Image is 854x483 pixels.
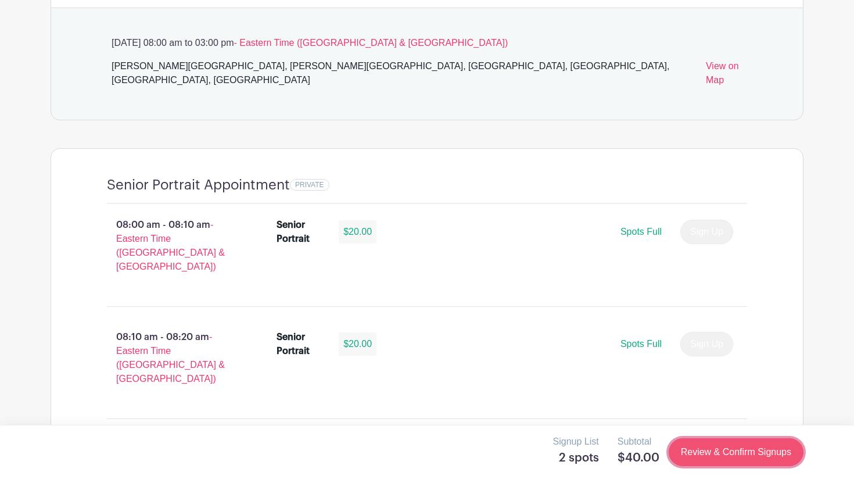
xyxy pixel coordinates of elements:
p: 08:00 am - 08:10 am [88,213,258,278]
span: PRIVATE [295,181,324,189]
a: Review & Confirm Signups [669,438,803,466]
h5: $40.00 [618,451,659,465]
a: View on Map [706,59,747,92]
span: - Eastern Time ([GEOGRAPHIC_DATA] & [GEOGRAPHIC_DATA]) [116,332,225,384]
p: [DATE] 08:00 am to 03:00 pm [107,36,747,50]
p: 08:10 am - 08:20 am [88,325,258,391]
div: $20.00 [339,220,376,244]
h4: Senior Portrait Appointment [107,177,290,194]
span: - Eastern Time ([GEOGRAPHIC_DATA] & [GEOGRAPHIC_DATA]) [116,220,225,271]
h5: 2 spots [553,451,599,465]
div: Senior Portrait [277,330,325,358]
div: [PERSON_NAME][GEOGRAPHIC_DATA], [PERSON_NAME][GEOGRAPHIC_DATA], [GEOGRAPHIC_DATA], [GEOGRAPHIC_DA... [112,59,697,92]
span: Spots Full [620,339,662,349]
span: - Eastern Time ([GEOGRAPHIC_DATA] & [GEOGRAPHIC_DATA]) [234,38,508,48]
div: $20.00 [339,332,376,356]
span: Spots Full [620,227,662,237]
div: Senior Portrait [277,218,325,246]
p: Signup List [553,435,599,449]
p: Subtotal [618,435,659,449]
